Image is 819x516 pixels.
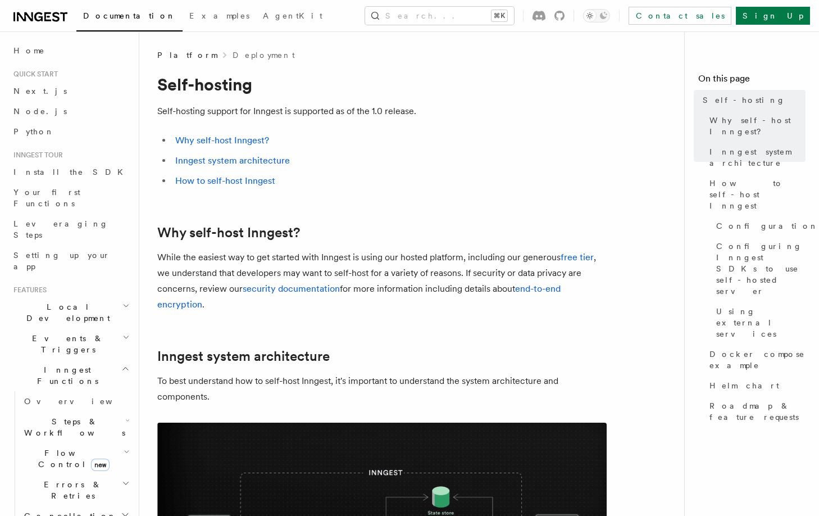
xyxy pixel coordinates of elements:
[9,81,132,101] a: Next.js
[705,173,806,216] a: How to self-host Inngest
[709,178,806,211] span: How to self-host Inngest
[709,348,806,371] span: Docker compose example
[175,155,290,166] a: Inngest system architecture
[9,162,132,182] a: Install the SDK
[157,103,607,119] p: Self-hosting support for Inngest is supported as of the 1.0 release.
[9,182,132,214] a: Your first Functions
[13,168,130,176] span: Install the SDK
[243,283,340,294] a: security documentation
[736,7,810,25] a: Sign Up
[9,360,132,391] button: Inngest Functions
[9,121,132,142] a: Python
[9,245,132,277] a: Setting up your app
[705,396,806,427] a: Roadmap & feature requests
[705,110,806,142] a: Why self-host Inngest?
[13,188,80,208] span: Your first Functions
[709,380,779,391] span: Helm chart
[175,135,269,146] a: Why self-host Inngest?
[716,220,818,232] span: Configuration
[24,397,140,406] span: Overview
[13,87,67,96] span: Next.js
[9,297,132,328] button: Local Development
[20,443,132,474] button: Flow Controlnew
[175,175,275,186] a: How to self-host Inngest
[703,94,785,106] span: Self-hosting
[20,411,132,443] button: Steps & Workflows
[20,416,125,438] span: Steps & Workflows
[712,216,806,236] a: Configuration
[716,241,806,297] span: Configuring Inngest SDKs to use self-hosted server
[698,90,806,110] a: Self-hosting
[263,11,322,20] span: AgentKit
[256,3,329,30] a: AgentKit
[13,127,54,136] span: Python
[9,101,132,121] a: Node.js
[709,115,806,137] span: Why self-host Inngest?
[709,146,806,169] span: Inngest system architecture
[157,225,300,241] a: Why self-host Inngest?
[157,250,607,313] p: While the easiest way to get started with Inngest is using our hosted platform, including our gen...
[83,11,176,20] span: Documentation
[9,333,122,355] span: Events & Triggers
[9,214,132,245] a: Leveraging Steps
[20,391,132,411] a: Overview
[492,10,507,21] kbd: ⌘K
[183,3,256,30] a: Examples
[583,9,610,22] button: Toggle dark mode
[20,474,132,506] button: Errors & Retries
[709,400,806,423] span: Roadmap & feature requests
[189,11,249,20] span: Examples
[698,72,806,90] h4: On this page
[233,49,295,61] a: Deployment
[712,236,806,301] a: Configuring Inngest SDKs to use self-hosted server
[9,286,47,295] span: Features
[13,107,67,116] span: Node.js
[13,251,110,271] span: Setting up your app
[157,348,330,364] a: Inngest system architecture
[9,328,132,360] button: Events & Triggers
[712,301,806,344] a: Using external services
[705,375,806,396] a: Helm chart
[9,151,63,160] span: Inngest tour
[9,40,132,61] a: Home
[9,301,122,324] span: Local Development
[20,479,122,501] span: Errors & Retries
[20,447,124,470] span: Flow Control
[13,219,108,239] span: Leveraging Steps
[76,3,183,31] a: Documentation
[13,45,45,56] span: Home
[9,70,58,79] span: Quick start
[157,49,217,61] span: Platform
[9,364,121,387] span: Inngest Functions
[716,306,806,340] span: Using external services
[157,74,607,94] h1: Self-hosting
[705,142,806,173] a: Inngest system architecture
[561,252,594,262] a: free tier
[705,344,806,375] a: Docker compose example
[365,7,514,25] button: Search...⌘K
[91,459,110,471] span: new
[629,7,731,25] a: Contact sales
[157,373,607,405] p: To best understand how to self-host Inngest, it's important to understand the system architecture...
